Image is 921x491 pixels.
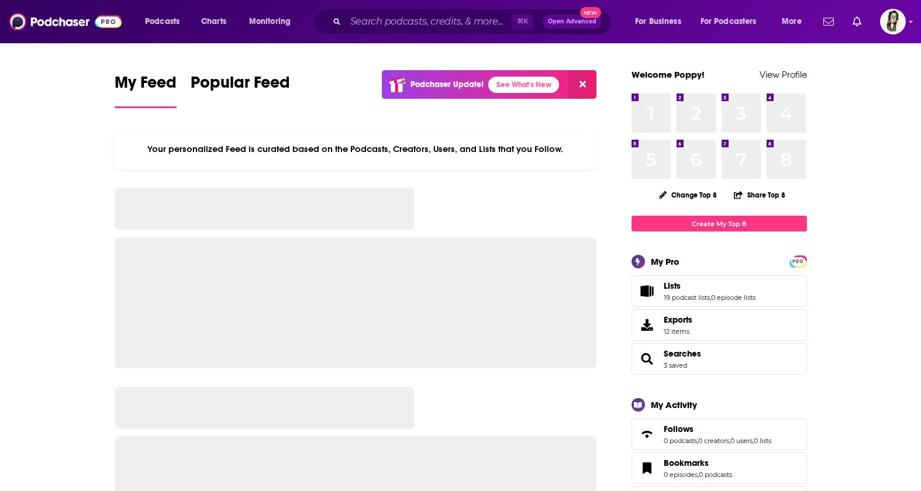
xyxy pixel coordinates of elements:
[115,72,177,99] span: My Feed
[346,12,512,31] input: Search podcasts, credits, & more...
[664,293,710,302] a: 19 podcast lists
[782,13,802,30] span: More
[697,437,698,445] span: ,
[664,281,681,291] span: Lists
[543,15,602,29] button: Open AdvancedNew
[710,293,711,302] span: ,
[627,12,696,31] button: open menu
[651,399,697,410] div: My Activity
[699,471,732,479] a: 0 podcasts
[191,72,290,108] a: Popular Feed
[9,11,122,33] img: Podchaser - Follow, Share and Rate Podcasts
[880,9,906,34] button: Show profile menu
[664,281,756,291] a: Lists
[548,19,596,25] span: Open Advanced
[191,72,290,99] span: Popular Feed
[711,293,756,302] a: 0 episode lists
[115,72,177,108] a: My Feed
[632,309,807,341] a: Exports
[733,184,786,206] button: Share Top 8
[325,8,623,35] div: Search podcasts, credits, & more...
[145,13,180,30] span: Podcasts
[664,471,698,479] a: 0 episodes
[753,437,754,445] span: ,
[693,12,774,31] button: open menu
[636,317,659,333] span: Exports
[652,188,725,202] button: Change Top 8
[791,257,805,265] a: PRO
[664,424,694,434] span: Follows
[664,424,771,434] a: Follows
[241,12,306,31] button: open menu
[664,314,692,325] span: Exports
[636,283,659,299] a: Lists
[488,77,559,93] a: See What's New
[635,13,681,30] span: For Business
[760,69,807,80] a: View Profile
[819,12,839,32] a: Show notifications dropdown
[880,9,906,34] img: User Profile
[664,348,701,359] a: Searches
[194,12,233,31] a: Charts
[636,460,659,476] a: Bookmarks
[636,351,659,367] a: Searches
[512,14,533,29] span: ⌘ K
[201,13,226,30] span: Charts
[664,327,692,336] span: 12 items
[664,458,732,468] a: Bookmarks
[411,79,484,89] p: Podchaser Update!
[115,129,597,169] div: Your personalized Feed is curated based on the Podcasts, Creators, Users, and Lists that you Follow.
[701,13,757,30] span: For Podcasters
[664,458,709,468] span: Bookmarks
[774,12,816,31] button: open menu
[580,7,601,18] span: New
[729,437,730,445] span: ,
[730,437,753,445] a: 0 users
[632,452,807,484] span: Bookmarks
[137,12,195,31] button: open menu
[698,471,699,479] span: ,
[632,343,807,375] span: Searches
[848,12,866,32] a: Show notifications dropdown
[664,361,687,369] a: 3 saved
[632,275,807,307] span: Lists
[754,437,771,445] a: 0 lists
[880,9,906,34] span: Logged in as poppyhat
[636,426,659,442] a: Follows
[651,256,679,267] div: My Pro
[632,216,807,231] a: Create My Top 8
[249,13,291,30] span: Monitoring
[698,437,729,445] a: 0 creators
[632,419,807,450] span: Follows
[664,437,697,445] a: 0 podcasts
[632,69,705,80] a: Welcome Poppy!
